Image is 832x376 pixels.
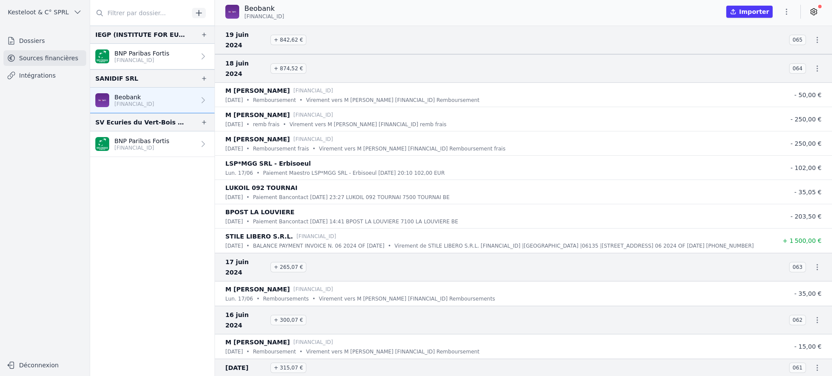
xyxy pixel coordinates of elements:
a: Intégrations [3,68,86,83]
span: + 315,07 € [270,363,306,373]
div: • [299,96,302,105]
div: SANIDIF SRL [95,73,138,84]
div: IEGP (INSTITUTE FOR EU-GULF PARTNERSHIP) [95,29,187,40]
span: - 35,05 € [794,189,822,196]
span: + 1 500,00 € [783,237,822,244]
span: - 35,00 € [794,290,822,297]
span: 065 [789,35,806,45]
input: Filtrer par dossier... [90,5,189,21]
div: • [257,169,260,177]
img: BEOBANK_CTBKBEBX.png [225,5,239,19]
a: Sources financières [3,50,86,66]
span: 19 juin 2024 [225,29,267,50]
p: Paiement Bancontact [DATE] 23:27 LUKOIL 092 TOURNAI 7500 TOURNAI BE [253,193,450,202]
p: Virement vers M [PERSON_NAME] [FINANCIAL_ID] remb frais [289,120,446,129]
img: BNP_BE_BUSINESS_GEBABEBB.png [95,137,109,151]
p: Virement vers M [PERSON_NAME] [FINANCIAL_ID] Remboursement [306,347,479,356]
p: BNP Paribas Fortis [114,137,169,145]
span: + 842,62 € [270,35,306,45]
img: BEOBANK_CTBKBEBX.png [95,93,109,107]
div: • [247,96,250,105]
p: Virement de STILE LIBERO S.R.L. [FINANCIAL_ID] |[GEOGRAPHIC_DATA] |06135 |[STREET_ADDRESS] 06 202... [394,242,754,250]
div: • [247,217,250,226]
p: Remboursement frais [253,144,309,153]
span: - 50,00 € [794,92,822,98]
div: • [257,294,260,303]
p: [FINANCIAL_ID] [296,232,336,241]
span: [DATE] [225,363,267,373]
a: Dossiers [3,33,86,49]
p: M [PERSON_NAME] [225,337,290,347]
div: • [388,242,391,250]
p: [FINANCIAL_ID] [293,338,333,347]
p: BALANCE PAYMENT INVOICE N. 06 2024 OF [DATE] [253,242,385,250]
p: [FINANCIAL_ID] [293,86,333,95]
p: [DATE] [225,217,243,226]
span: - 203,50 € [790,213,822,220]
span: 17 juin 2024 [225,257,267,278]
span: - 15,00 € [794,343,822,350]
p: lun. 17/06 [225,169,253,177]
p: M [PERSON_NAME] [225,284,290,294]
a: BNP Paribas Fortis [FINANCIAL_ID] [90,131,214,157]
div: • [247,347,250,356]
p: [FINANCIAL_ID] [114,101,154,108]
p: M [PERSON_NAME] [225,134,290,144]
span: - 250,00 € [790,140,822,147]
img: BNP_BE_BUSINESS_GEBABEBB.png [95,49,109,63]
span: 061 [789,363,806,373]
span: [FINANCIAL_ID] [244,13,284,20]
p: remb frais [253,120,279,129]
p: [FINANCIAL_ID] [293,285,333,294]
span: Kesteloot & C° SPRL [8,8,69,16]
p: [DATE] [225,96,243,105]
div: • [299,347,302,356]
span: - 102,00 € [790,164,822,171]
p: [DATE] [225,144,243,153]
p: BNP Paribas Fortis [114,49,169,58]
a: BNP Paribas Fortis [FINANCIAL_ID] [90,44,214,69]
p: Paiement Maestro LSP*MGG SRL - Erbisoeul [DATE] 20:10 102,00 EUR [263,169,445,177]
p: STILE LIBERO S.R.L. [225,231,293,242]
span: 063 [789,262,806,272]
span: 062 [789,315,806,325]
p: [FINANCIAL_ID] [114,57,169,64]
div: • [247,120,250,129]
span: 16 juin 2024 [225,310,267,330]
span: + 874,52 € [270,63,306,74]
button: Déconnexion [3,358,86,372]
p: [FINANCIAL_ID] [114,144,169,151]
p: Remboursement [253,347,296,356]
a: Beobank [FINANCIAL_ID] [90,88,214,113]
p: Beobank [244,3,284,14]
p: Virement vers M [PERSON_NAME] [FINANCIAL_ID] Remboursement [306,96,479,105]
p: [FINANCIAL_ID] [293,111,333,119]
p: Remboursement [253,96,296,105]
p: M [PERSON_NAME] [225,110,290,120]
p: LUKOIL 092 TOURNAI [225,183,297,193]
span: 18 juin 2024 [225,58,267,79]
p: Virement vers M [PERSON_NAME] [FINANCIAL_ID] Remboursement frais [319,144,505,153]
p: Beobank [114,93,154,101]
span: + 300,07 € [270,315,306,325]
div: • [312,144,315,153]
div: • [312,294,315,303]
p: M [PERSON_NAME] [225,85,290,96]
p: [DATE] [225,347,243,356]
span: - 250,00 € [790,116,822,123]
p: [DATE] [225,193,243,202]
button: Importer [726,6,773,18]
p: BPOST LA LOUVIERE [225,207,295,217]
p: LSP*MGG SRL - Erbisoeul [225,158,311,169]
div: • [247,242,250,250]
button: Kesteloot & C° SPRL [3,5,86,19]
p: [DATE] [225,242,243,250]
span: + 265,07 € [270,262,306,272]
p: Remboursements [263,294,309,303]
div: • [283,120,286,129]
p: Paiement Bancontact [DATE] 14:41 BPOST LA LOUVIERE 7100 LA LOUVIERE BE [253,217,458,226]
div: • [247,193,250,202]
p: [DATE] [225,120,243,129]
div: SV Ecuries du Vert-Bois SRL [95,117,187,128]
p: lun. 17/06 [225,294,253,303]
